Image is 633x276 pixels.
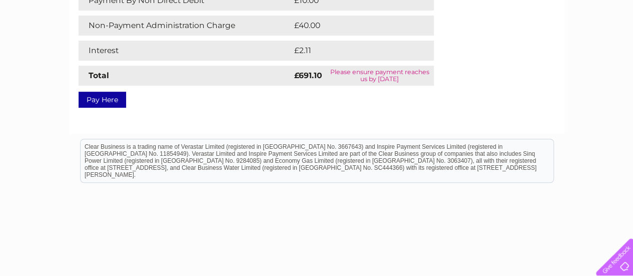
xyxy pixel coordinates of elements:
[510,43,540,50] a: Telecoms
[444,5,513,18] a: 0333 014 3131
[600,43,623,50] a: Log out
[294,71,322,80] strong: £691.10
[22,26,73,57] img: logo.png
[79,41,292,61] td: Interest
[566,43,591,50] a: Contact
[89,71,109,80] strong: Total
[457,43,476,50] a: Water
[81,6,553,49] div: Clear Business is a trading name of Verastar Limited (registered in [GEOGRAPHIC_DATA] No. 3667643...
[79,16,292,36] td: Non-Payment Administration Charge
[79,92,126,108] a: Pay Here
[292,41,407,61] td: £2.11
[546,43,560,50] a: Blog
[326,66,434,86] td: Please ensure payment reaches us by [DATE]
[482,43,504,50] a: Energy
[292,16,414,36] td: £40.00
